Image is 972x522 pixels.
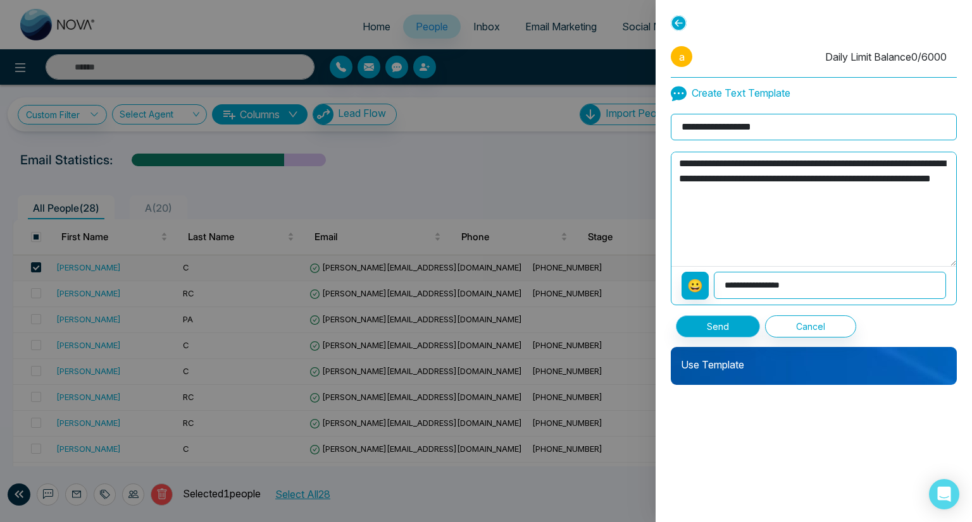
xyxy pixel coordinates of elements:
[671,347,957,372] p: Use Template
[671,85,790,101] p: Create Text Template
[765,315,856,337] button: Cancel
[676,315,760,337] button: Send
[929,479,959,509] div: Open Intercom Messenger
[825,51,947,63] span: Daily Limit Balance 0 / 6000
[682,272,709,300] button: 😀
[671,46,692,67] span: a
